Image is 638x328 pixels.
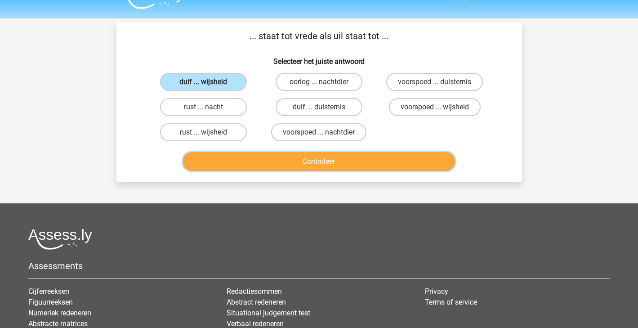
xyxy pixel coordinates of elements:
[28,298,73,306] a: Figuurreeksen
[131,50,508,66] h6: Selecteer het juiste antwoord
[271,123,366,141] label: voorspoed ... nachtdier
[28,229,92,250] img: Assessly logo
[131,29,508,43] p: ... staat tot vrede als uil staat tot ...
[389,98,481,116] label: voorspoed ... wijsheid
[276,98,362,116] label: duif ... duisternis
[160,98,247,116] label: rust ... nacht
[160,73,247,91] label: duif ... wijsheid
[227,309,310,317] a: Situational judgement test
[227,319,284,328] a: Verbaal redeneren
[425,298,477,306] a: Terms of service
[28,319,88,328] a: Abstracte matrices
[28,261,610,271] h5: Assessments
[425,287,448,296] a: Privacy
[28,309,91,317] a: Numeriek redeneren
[227,287,282,296] a: Redactiesommen
[386,73,483,91] label: voorspoed ... duisternis
[227,298,286,306] a: Abstract redeneren
[276,73,362,91] label: oorlog ... nachtdier
[160,123,247,141] label: rust ... wijsheid
[183,152,455,171] button: Controleer
[28,287,69,296] a: Cijferreeksen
